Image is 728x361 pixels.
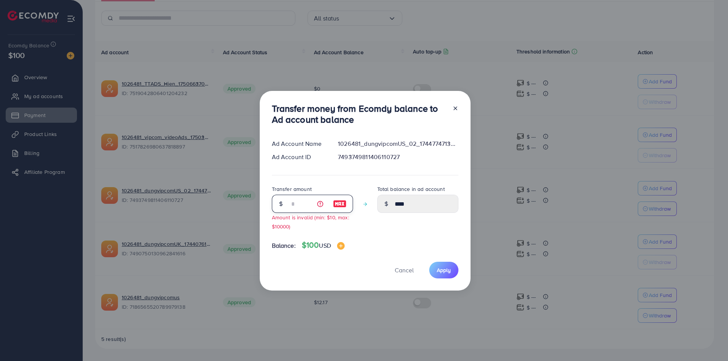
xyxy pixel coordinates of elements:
[272,103,446,125] h3: Transfer money from Ecomdy balance to Ad account balance
[385,262,423,278] button: Cancel
[266,139,332,148] div: Ad Account Name
[272,185,312,193] label: Transfer amount
[395,266,414,274] span: Cancel
[319,241,331,250] span: USD
[272,214,349,230] small: Amount is invalid (min: $10, max: $10000)
[302,241,345,250] h4: $100
[437,266,451,274] span: Apply
[332,139,464,148] div: 1026481_dungvipcomUS_02_1744774713900
[696,327,722,355] iframe: Chat
[429,262,458,278] button: Apply
[272,241,296,250] span: Balance:
[337,242,345,250] img: image
[332,153,464,161] div: 7493749811406110727
[266,153,332,161] div: Ad Account ID
[377,185,445,193] label: Total balance in ad account
[333,199,347,208] img: image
